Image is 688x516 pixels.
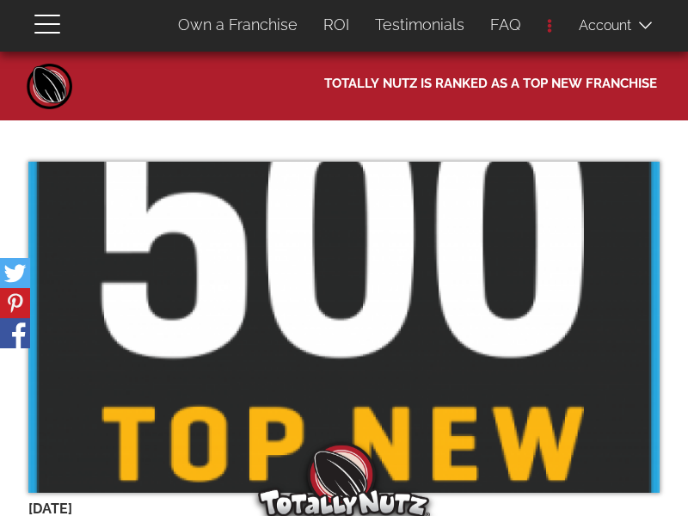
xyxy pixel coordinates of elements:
[477,7,534,43] a: FAQ
[165,7,310,43] a: Own a Franchise
[362,7,477,43] a: Testimonials
[258,433,430,512] img: Totally Nutz Logo
[28,162,660,493] img: f500topnewbadge2018-e1521825123724_1.png
[24,60,76,112] a: Home
[324,71,657,92] span: Totally Nutz is Ranked as a Top New Franchise
[310,7,362,43] a: ROI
